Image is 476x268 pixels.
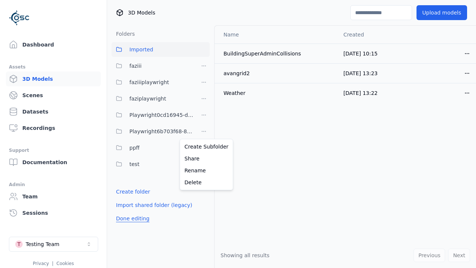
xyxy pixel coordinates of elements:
a: Create Subfolder [181,141,231,153]
a: Delete [181,176,231,188]
a: Rename [181,165,231,176]
a: Share [181,153,231,165]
